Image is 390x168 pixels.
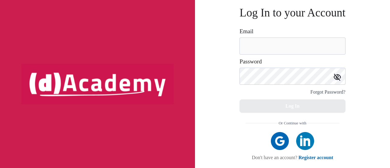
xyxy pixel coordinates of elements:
img: logo [21,64,174,104]
div: Log In [285,102,300,110]
div: Don't have an account? [246,155,339,160]
label: Password [239,59,262,65]
h3: Log In to your Account [239,8,345,18]
a: Register account [299,155,333,160]
div: Forgot Password? [310,88,346,96]
label: Email [239,28,253,34]
img: linkedIn icon [296,132,314,150]
span: Or Continue with [278,119,306,127]
button: Log In [239,99,345,113]
img: icon [334,73,341,81]
img: google icon [271,132,289,150]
